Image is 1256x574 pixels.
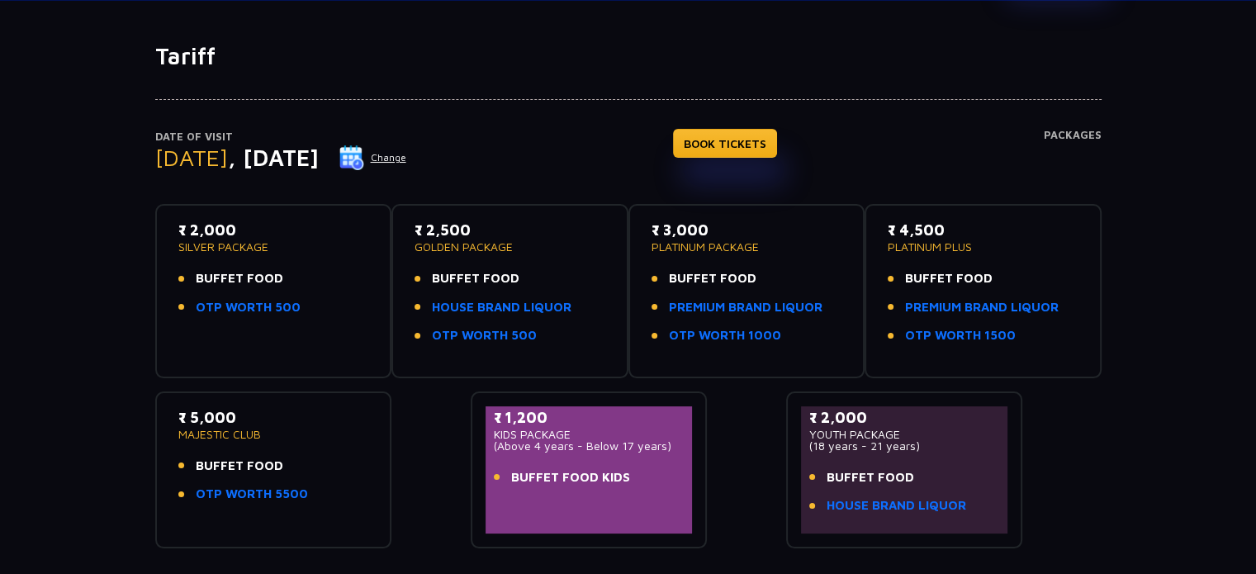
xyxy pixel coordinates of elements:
[494,406,685,429] p: ₹ 1,200
[511,468,630,487] span: BUFFET FOOD KIDS
[155,42,1102,70] h1: Tariff
[1044,129,1102,188] h4: Packages
[196,485,308,504] a: OTP WORTH 5500
[155,129,407,145] p: Date of Visit
[809,440,1000,452] p: (18 years - 21 years)
[827,496,966,515] a: HOUSE BRAND LIQUOR
[339,145,407,171] button: Change
[432,298,571,317] a: HOUSE BRAND LIQUOR
[652,219,842,241] p: ₹ 3,000
[432,326,537,345] a: OTP WORTH 500
[432,269,519,288] span: BUFFET FOOD
[669,298,822,317] a: PREMIUM BRAND LIQUOR
[809,429,1000,440] p: YOUTH PACKAGE
[196,269,283,288] span: BUFFET FOOD
[155,144,228,171] span: [DATE]
[494,440,685,452] p: (Above 4 years - Below 17 years)
[415,241,605,253] p: GOLDEN PACKAGE
[888,219,1078,241] p: ₹ 4,500
[196,298,301,317] a: OTP WORTH 500
[669,269,756,288] span: BUFFET FOOD
[905,326,1016,345] a: OTP WORTH 1500
[905,298,1059,317] a: PREMIUM BRAND LIQUOR
[827,468,914,487] span: BUFFET FOOD
[494,429,685,440] p: KIDS PACKAGE
[196,457,283,476] span: BUFFET FOOD
[178,406,369,429] p: ₹ 5,000
[178,219,369,241] p: ₹ 2,000
[905,269,993,288] span: BUFFET FOOD
[652,241,842,253] p: PLATINUM PACKAGE
[178,429,369,440] p: MAJESTIC CLUB
[888,241,1078,253] p: PLATINUM PLUS
[669,326,781,345] a: OTP WORTH 1000
[178,241,369,253] p: SILVER PACKAGE
[228,144,319,171] span: , [DATE]
[415,219,605,241] p: ₹ 2,500
[673,129,777,158] a: BOOK TICKETS
[809,406,1000,429] p: ₹ 2,000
